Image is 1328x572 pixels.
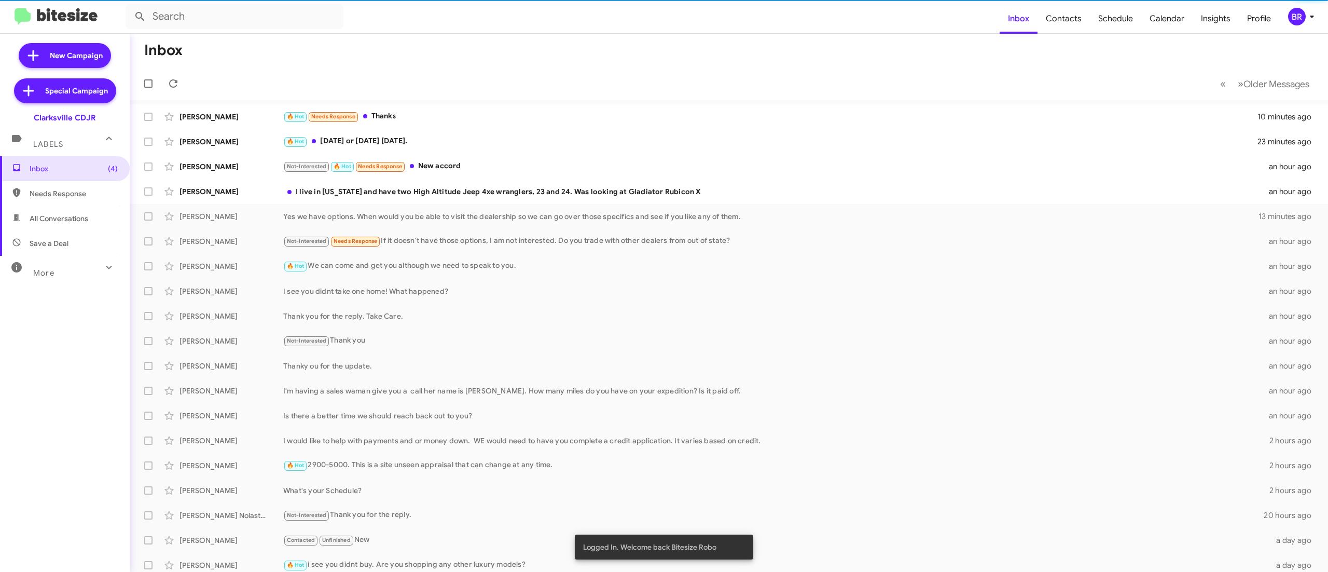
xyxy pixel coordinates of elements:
[1288,8,1306,25] div: BR
[283,286,1267,296] div: I see you didnt take one home! What happened?
[179,112,283,122] div: [PERSON_NAME]
[33,140,63,149] span: Labels
[287,113,305,120] span: 🔥 Hot
[1267,236,1320,247] div: an hour ago
[1214,73,1316,94] nav: Page navigation example
[287,512,327,519] span: Not-Interested
[1267,336,1320,346] div: an hour ago
[1267,261,1320,271] div: an hour ago
[179,137,283,147] div: [PERSON_NAME]
[179,435,283,446] div: [PERSON_NAME]
[179,161,283,172] div: [PERSON_NAME]
[1220,77,1226,90] span: «
[1267,286,1320,296] div: an hour ago
[1232,73,1316,94] button: Next
[45,86,108,96] span: Special Campaign
[179,535,283,546] div: [PERSON_NAME]
[311,113,355,120] span: Needs Response
[1239,4,1279,34] a: Profile
[1141,4,1193,34] a: Calendar
[34,113,96,123] div: Clarksville CDJR
[283,485,1267,496] div: What's your Schedule?
[1279,8,1317,25] button: BR
[283,111,1257,122] div: Thanks
[108,164,118,174] span: (4)
[1267,460,1320,471] div: 2 hours ago
[1214,73,1232,94] button: Previous
[1267,411,1320,421] div: an hour ago
[179,560,283,570] div: [PERSON_NAME]
[179,510,283,521] div: [PERSON_NAME] Nolastname119587306
[179,485,283,496] div: [PERSON_NAME]
[30,188,118,199] span: Needs Response
[287,163,327,170] span: Not-Interested
[283,509,1264,521] div: Thank you for the reply.
[19,43,111,68] a: New Campaign
[1267,435,1320,446] div: 2 hours ago
[1238,77,1243,90] span: »
[283,361,1267,371] div: Thanky ou for the update.
[283,211,1258,222] div: Yes we have options. When would you be able to visit the dealership so we can go over those speci...
[179,261,283,271] div: [PERSON_NAME]
[334,238,378,244] span: Needs Response
[1267,186,1320,197] div: an hour ago
[1257,137,1320,147] div: 23 minutes ago
[30,213,88,224] span: All Conversations
[283,459,1267,471] div: 2900-5000. This is a site unseen appraisal that can change at any time.
[30,164,118,174] span: Inbox
[179,336,283,346] div: [PERSON_NAME]
[283,559,1267,571] div: i see you didnt buy. Are you shopping any other luxury models?
[283,186,1267,197] div: I live in [US_STATE] and have two High Altitude Jeep 4xe wranglers, 23 and 24. Was looking at Gla...
[283,435,1267,446] div: I would like to help with payments and or money down. WE would need to have you complete a credit...
[1000,4,1037,34] a: Inbox
[179,311,283,321] div: [PERSON_NAME]
[283,260,1267,272] div: We can come and get you although we need to speak to you.
[30,238,68,249] span: Save a Deal
[283,235,1267,247] div: If it doesn't have those options, I am not interested. Do you trade with other dealers from out o...
[50,50,103,61] span: New Campaign
[287,263,305,269] span: 🔥 Hot
[283,386,1267,396] div: I'm having a sales waman give you a call her name is [PERSON_NAME]. How many miles do you have on...
[287,537,315,543] span: Contacted
[179,460,283,471] div: [PERSON_NAME]
[14,78,116,103] a: Special Campaign
[1267,560,1320,570] div: a day ago
[287,337,327,344] span: Not-Interested
[283,311,1267,321] div: Thank you for the reply. Take Care.
[283,411,1267,421] div: Is there a better time we should reach back out to you?
[1193,4,1239,34] a: Insights
[1267,161,1320,172] div: an hour ago
[287,562,305,568] span: 🔥 Hot
[1243,78,1309,90] span: Older Messages
[283,160,1267,172] div: New accord
[1267,361,1320,371] div: an hour ago
[144,42,183,59] h1: Inbox
[1257,112,1320,122] div: 10 minutes ago
[1267,535,1320,546] div: a day ago
[1267,311,1320,321] div: an hour ago
[1090,4,1141,34] a: Schedule
[283,534,1267,546] div: New
[179,186,283,197] div: [PERSON_NAME]
[1267,485,1320,496] div: 2 hours ago
[33,268,54,278] span: More
[179,286,283,296] div: [PERSON_NAME]
[358,163,402,170] span: Needs Response
[322,537,351,543] span: Unfinished
[1258,211,1320,222] div: 13 minutes ago
[287,138,305,145] span: 🔥 Hot
[1267,386,1320,396] div: an hour ago
[334,163,351,170] span: 🔥 Hot
[283,135,1257,147] div: [DATE] or [DATE] [DATE].
[1264,510,1320,521] div: 20 hours ago
[179,236,283,247] div: [PERSON_NAME]
[126,4,343,29] input: Search
[1037,4,1090,34] a: Contacts
[179,361,283,371] div: [PERSON_NAME]
[179,411,283,421] div: [PERSON_NAME]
